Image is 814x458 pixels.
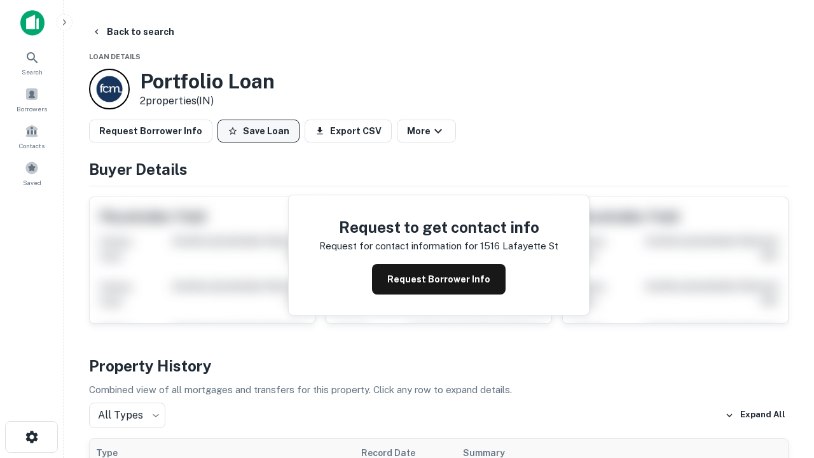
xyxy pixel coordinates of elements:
button: Export CSV [305,120,392,142]
button: Back to search [86,20,179,43]
a: Borrowers [4,82,60,116]
span: Search [22,67,43,77]
button: Expand All [722,406,789,425]
span: Borrowers [17,104,47,114]
iframe: Chat Widget [750,356,814,417]
button: Request Borrower Info [89,120,212,142]
p: 1516 lafayette st [480,239,558,254]
p: Combined view of all mortgages and transfers for this property. Click any row to expand details. [89,382,789,398]
a: Search [4,45,60,80]
div: All Types [89,403,165,428]
button: More [397,120,456,142]
span: Loan Details [89,53,141,60]
button: Request Borrower Info [372,264,506,295]
button: Save Loan [217,120,300,142]
a: Contacts [4,119,60,153]
h4: Request to get contact info [319,216,558,239]
p: 2 properties (IN) [140,94,275,109]
a: Saved [4,156,60,190]
h4: Property History [89,354,789,377]
h3: Portfolio Loan [140,69,275,94]
span: Contacts [19,141,45,151]
p: Request for contact information for [319,239,478,254]
span: Saved [23,177,41,188]
img: capitalize-icon.png [20,10,45,36]
h4: Buyer Details [89,158,789,181]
